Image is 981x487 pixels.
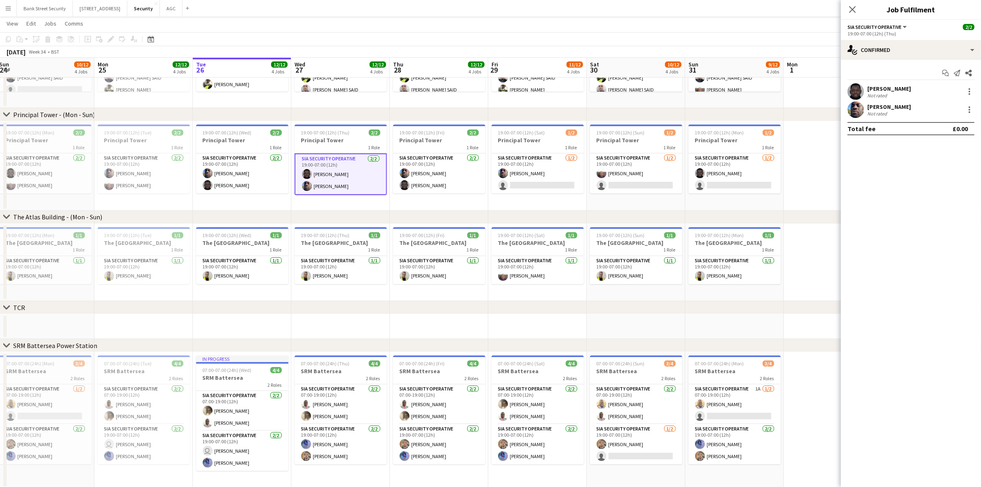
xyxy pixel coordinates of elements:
[196,391,288,431] app-card-role: SIA Security Operative2/207:00-19:00 (12h)[PERSON_NAME][PERSON_NAME]
[695,232,744,238] span: 19:00-07:00 (12h) (Mon)
[44,20,56,27] span: Jobs
[65,20,83,27] span: Comms
[567,61,583,68] span: 11/12
[492,227,584,284] app-job-card: 19:00-07:00 (12h) (Sat)1/1The [GEOGRAPHIC_DATA]1 RoleSIA Security Operative1/119:00-07:00 (12h)[P...
[98,136,190,144] h3: Principal Tower
[270,247,282,253] span: 1 Role
[74,61,91,68] span: 10/12
[766,68,780,75] div: 4 Jobs
[492,256,584,284] app-card-role: SIA Security Operative1/119:00-07:00 (12h)[PERSON_NAME]
[96,65,108,75] span: 25
[196,227,288,284] div: 19:00-07:00 (12h) (Wed)1/1The [GEOGRAPHIC_DATA]1 RoleSIA Security Operative1/119:00-07:00 (12h)[P...
[492,239,584,247] h3: The [GEOGRAPHIC_DATA]
[665,68,681,75] div: 4 Jobs
[393,355,485,464] app-job-card: 07:00-07:00 (24h) (Fri)4/4SRM Battersea2 RolesSIA Security Operative2/207:00-19:00 (12h)[PERSON_N...
[104,129,152,136] span: 19:00-07:00 (12h) (Tue)
[590,227,682,284] app-job-card: 19:00-07:00 (12h) (Sun)1/1The [GEOGRAPHIC_DATA]1 RoleSIA Security Operative1/119:00-07:00 (12h)[P...
[98,125,190,193] app-job-card: 19:00-07:00 (12h) (Tue)2/2Principal Tower1 RoleSIA Security Operative2/219:00-07:00 (12h)[PERSON_...
[688,384,781,424] app-card-role: SIA Security Operative1A1/207:00-19:00 (12h)[PERSON_NAME]
[196,355,288,362] div: In progress
[98,227,190,284] app-job-card: 19:00-07:00 (12h) (Tue)1/1The [GEOGRAPHIC_DATA]1 RoleSIA Security Operative1/119:00-07:00 (12h)[P...
[6,129,55,136] span: 19:00-07:00 (12h) (Mon)
[98,355,190,464] app-job-card: 07:00-07:00 (24h) (Tue)4/4SRM Battersea2 RolesSIA Security Operative2/207:00-19:00 (12h)[PERSON_N...
[196,61,206,68] span: Tue
[590,239,682,247] h3: The [GEOGRAPHIC_DATA]
[98,384,190,424] app-card-role: SIA Security Operative2/207:00-19:00 (12h)[PERSON_NAME][PERSON_NAME]
[492,125,584,193] app-job-card: 19:00-07:00 (12h) (Sat)1/2Principal Tower1 RoleSIA Security Operative1/219:00-07:00 (12h)[PERSON_...
[17,0,73,16] button: Bank Street Security
[196,355,288,471] div: In progress07:00-07:00 (24h) (Wed)4/4SRM Battersea2 RolesSIA Security Operative2/207:00-19:00 (12...
[196,64,288,104] app-card-role: SIA Security Operative2/219:00-07:00 (12h)[PERSON_NAME]
[688,58,781,98] app-card-role: SIA Security Operative2/219:00-07:00 (12h)[PERSON_NAME] SAID[PERSON_NAME]
[492,355,584,464] div: 07:00-07:00 (24h) (Sat)4/4SRM Battersea2 RolesSIA Security Operative2/207:00-19:00 (12h)[PERSON_N...
[963,24,974,30] span: 2/2
[664,129,676,136] span: 1/2
[270,232,282,238] span: 1/1
[26,20,36,27] span: Edit
[73,0,127,16] button: [STREET_ADDRESS]
[393,136,485,144] h3: Principal Tower
[196,153,288,193] app-card-role: SIA Security Operative2/219:00-07:00 (12h)[PERSON_NAME][PERSON_NAME]
[763,360,774,367] span: 3/4
[23,18,39,29] a: Edit
[41,18,60,29] a: Jobs
[490,65,498,75] span: 29
[841,40,981,60] div: Confirmed
[567,68,583,75] div: 4 Jobs
[848,24,908,30] button: SIA Security Operative
[98,256,190,284] app-card-role: SIA Security Operative1/119:00-07:00 (12h)[PERSON_NAME]
[73,360,85,367] span: 3/4
[393,239,485,247] h3: The [GEOGRAPHIC_DATA]
[492,424,584,464] app-card-role: SIA Security Operative2/219:00-07:00 (12h)[PERSON_NAME][PERSON_NAME]
[392,65,403,75] span: 28
[492,58,584,98] app-card-role: SIA Security Operative2/219:00-07:00 (12h)[PERSON_NAME] SAID[PERSON_NAME]
[196,431,288,471] app-card-role: SIA Security Operative2/219:00-07:00 (12h) [PERSON_NAME][PERSON_NAME]
[492,136,584,144] h3: Principal Tower
[196,136,288,144] h3: Principal Tower
[369,129,380,136] span: 2/2
[393,384,485,424] app-card-role: SIA Security Operative2/207:00-19:00 (12h)[PERSON_NAME][PERSON_NAME]
[127,0,160,16] button: Security
[368,144,380,151] span: 1 Role
[688,61,698,68] span: Sun
[688,256,781,284] app-card-role: SIA Security Operative1/119:00-07:00 (12h)[PERSON_NAME]
[597,232,645,238] span: 19:00-07:00 (12h) (Sun)
[590,125,682,193] app-job-card: 19:00-07:00 (12h) (Sun)1/2Principal Tower1 RoleSIA Security Operative1/219:00-07:00 (12h)[PERSON_...
[368,247,380,253] span: 1 Role
[687,65,698,75] span: 31
[295,384,387,424] app-card-role: SIA Security Operative2/207:00-19:00 (12h)[PERSON_NAME][PERSON_NAME]
[400,360,445,367] span: 07:00-07:00 (24h) (Fri)
[590,58,682,98] app-card-role: SIA Security Operative2/219:00-07:00 (12h)[PERSON_NAME][PERSON_NAME] SAID
[6,360,55,367] span: 07:00-07:00 (24h) (Mon)
[468,68,484,75] div: 4 Jobs
[867,85,911,92] div: [PERSON_NAME]
[590,355,682,464] app-job-card: 07:00-07:00 (24h) (Sun)3/4SRM Battersea2 RolesSIA Security Operative2/207:00-19:00 (12h)[PERSON_N...
[688,153,781,193] app-card-role: SIA Security Operative1/219:00-07:00 (12h)[PERSON_NAME]
[393,227,485,284] app-job-card: 19:00-07:00 (12h) (Fri)1/1The [GEOGRAPHIC_DATA]1 RoleSIA Security Operative1/119:00-07:00 (12h)[P...
[98,153,190,193] app-card-role: SIA Security Operative2/219:00-07:00 (12h)[PERSON_NAME][PERSON_NAME]
[695,129,744,136] span: 19:00-07:00 (12h) (Mon)
[51,49,59,55] div: BST
[370,61,386,68] span: 12/12
[867,92,889,99] div: Not rated
[196,256,288,284] app-card-role: SIA Security Operative1/119:00-07:00 (12h)[PERSON_NAME]
[590,384,682,424] app-card-role: SIA Security Operative2/207:00-19:00 (12h)[PERSON_NAME][PERSON_NAME]
[98,58,190,98] app-card-role: SIA Security Operative2/219:00-07:00 (12h)[PERSON_NAME] SAID[PERSON_NAME]
[664,247,676,253] span: 1 Role
[498,232,545,238] span: 19:00-07:00 (12h) (Sat)
[27,49,48,55] span: Week 34
[171,247,183,253] span: 1 Role
[270,367,282,373] span: 4/4
[393,125,485,193] app-job-card: 19:00-07:00 (12h) (Fri)2/2Principal Tower1 RoleSIA Security Operative2/219:00-07:00 (12h)[PERSON_...
[590,256,682,284] app-card-role: SIA Security Operative1/119:00-07:00 (12h)[PERSON_NAME]
[7,48,26,56] div: [DATE]
[104,360,152,367] span: 07:00-07:00 (24h) (Tue)
[295,153,387,195] app-card-role: SIA Security Operative2/219:00-07:00 (12h)[PERSON_NAME][PERSON_NAME]
[203,232,252,238] span: 19:00-07:00 (12h) (Wed)
[295,227,387,284] app-job-card: 19:00-07:00 (12h) (Thu)1/1The [GEOGRAPHIC_DATA]1 RoleSIA Security Operative1/119:00-07:00 (12h)[P...
[848,125,876,133] div: Total fee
